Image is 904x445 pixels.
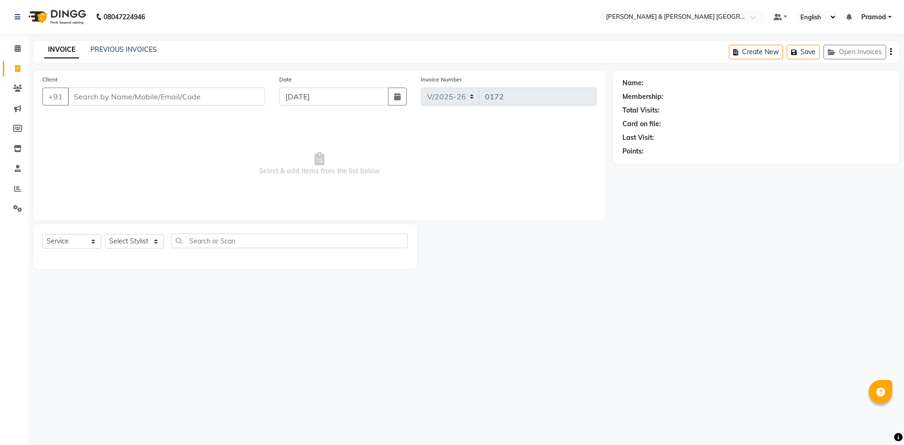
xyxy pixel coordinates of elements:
[823,45,886,59] button: Open Invoices
[864,407,895,436] iframe: chat widget
[729,45,783,59] button: Create New
[42,75,57,84] label: Client
[622,146,644,156] div: Points:
[622,119,661,129] div: Card on file:
[90,45,157,54] a: PREVIOUS INVOICES
[622,78,644,88] div: Name:
[42,88,69,105] button: +91
[861,12,886,22] span: Pramod
[24,4,89,30] img: logo
[68,88,265,105] input: Search by Name/Mobile/Email/Code
[104,4,145,30] b: 08047224946
[44,41,79,58] a: INVOICE
[279,75,292,84] label: Date
[622,92,663,102] div: Membership:
[787,45,820,59] button: Save
[42,117,597,211] span: Select & add items from the list below
[171,234,408,248] input: Search or Scan
[421,75,462,84] label: Invoice Number
[622,133,654,143] div: Last Visit:
[622,105,660,115] div: Total Visits:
